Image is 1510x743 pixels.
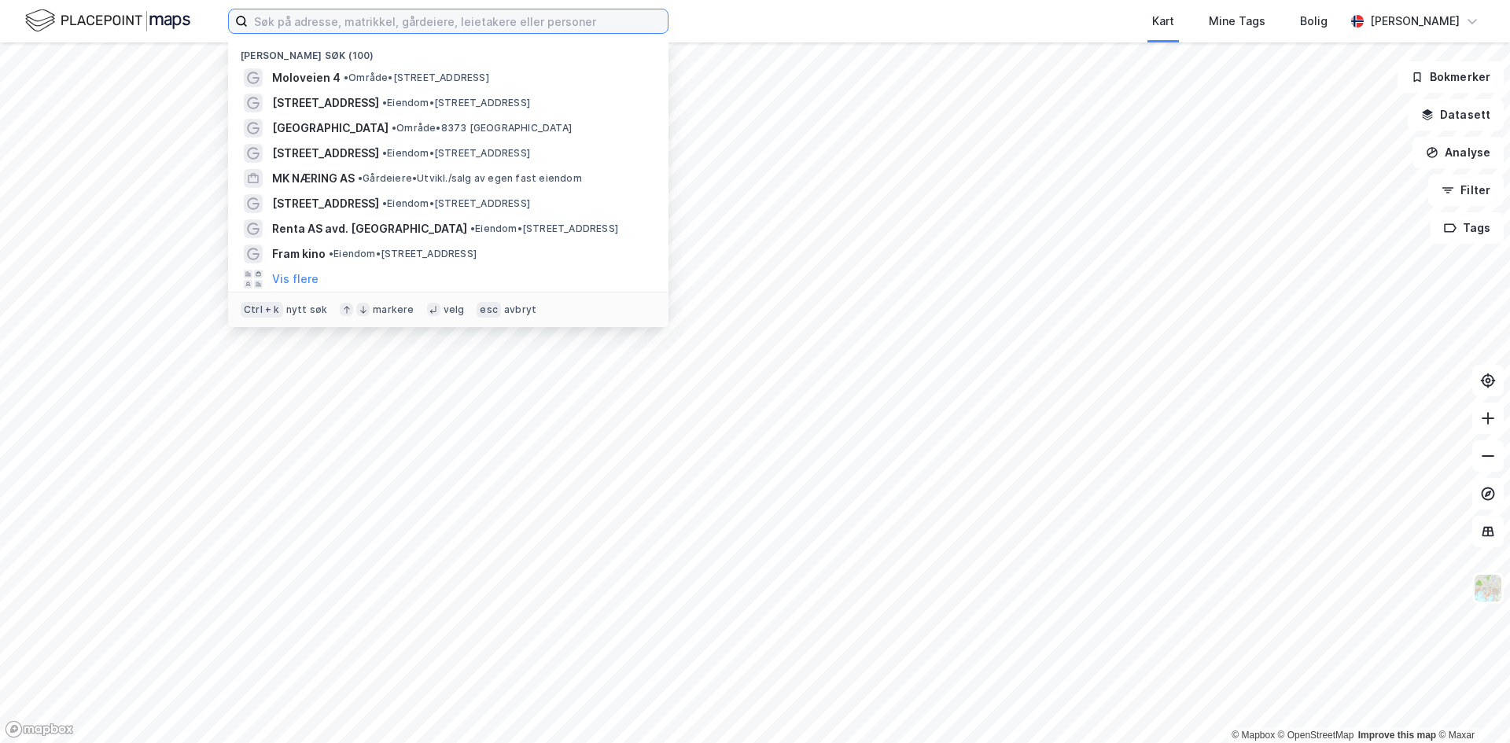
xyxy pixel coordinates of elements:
[272,119,389,138] span: [GEOGRAPHIC_DATA]
[272,270,319,289] button: Vis flere
[470,223,475,234] span: •
[358,172,582,185] span: Gårdeiere • Utvikl./salg av egen fast eiendom
[382,97,530,109] span: Eiendom • [STREET_ADDRESS]
[382,197,387,209] span: •
[1431,212,1504,244] button: Tags
[444,303,465,316] div: velg
[382,147,530,160] span: Eiendom • [STREET_ADDRESS]
[344,72,489,84] span: Område • [STREET_ADDRESS]
[248,9,668,33] input: Søk på adresse, matrikkel, gårdeiere, leietakere eller personer
[5,720,74,738] a: Mapbox homepage
[1408,99,1504,131] button: Datasett
[1152,12,1174,31] div: Kart
[382,197,530,210] span: Eiendom • [STREET_ADDRESS]
[272,169,355,188] span: MK NÆRING AS
[272,245,326,263] span: Fram kino
[228,37,668,65] div: [PERSON_NAME] søk (100)
[1398,61,1504,93] button: Bokmerker
[1431,668,1510,743] iframe: Chat Widget
[1412,137,1504,168] button: Analyse
[373,303,414,316] div: markere
[1370,12,1460,31] div: [PERSON_NAME]
[241,302,283,318] div: Ctrl + k
[1428,175,1504,206] button: Filter
[1358,730,1436,741] a: Improve this map
[329,248,477,260] span: Eiendom • [STREET_ADDRESS]
[344,72,348,83] span: •
[1232,730,1275,741] a: Mapbox
[272,144,379,163] span: [STREET_ADDRESS]
[272,219,467,238] span: Renta AS avd. [GEOGRAPHIC_DATA]
[1278,730,1354,741] a: OpenStreetMap
[272,68,341,87] span: Moloveien 4
[25,7,190,35] img: logo.f888ab2527a4732fd821a326f86c7f29.svg
[1431,668,1510,743] div: Kontrollprogram for chat
[272,94,379,112] span: [STREET_ADDRESS]
[1300,12,1328,31] div: Bolig
[1473,573,1503,603] img: Z
[477,302,501,318] div: esc
[382,147,387,159] span: •
[392,122,396,134] span: •
[504,303,536,316] div: avbryt
[286,303,328,316] div: nytt søk
[329,248,333,259] span: •
[272,194,379,213] span: [STREET_ADDRESS]
[470,223,618,235] span: Eiendom • [STREET_ADDRESS]
[392,122,572,134] span: Område • 8373 [GEOGRAPHIC_DATA]
[358,172,363,184] span: •
[1209,12,1265,31] div: Mine Tags
[382,97,387,109] span: •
